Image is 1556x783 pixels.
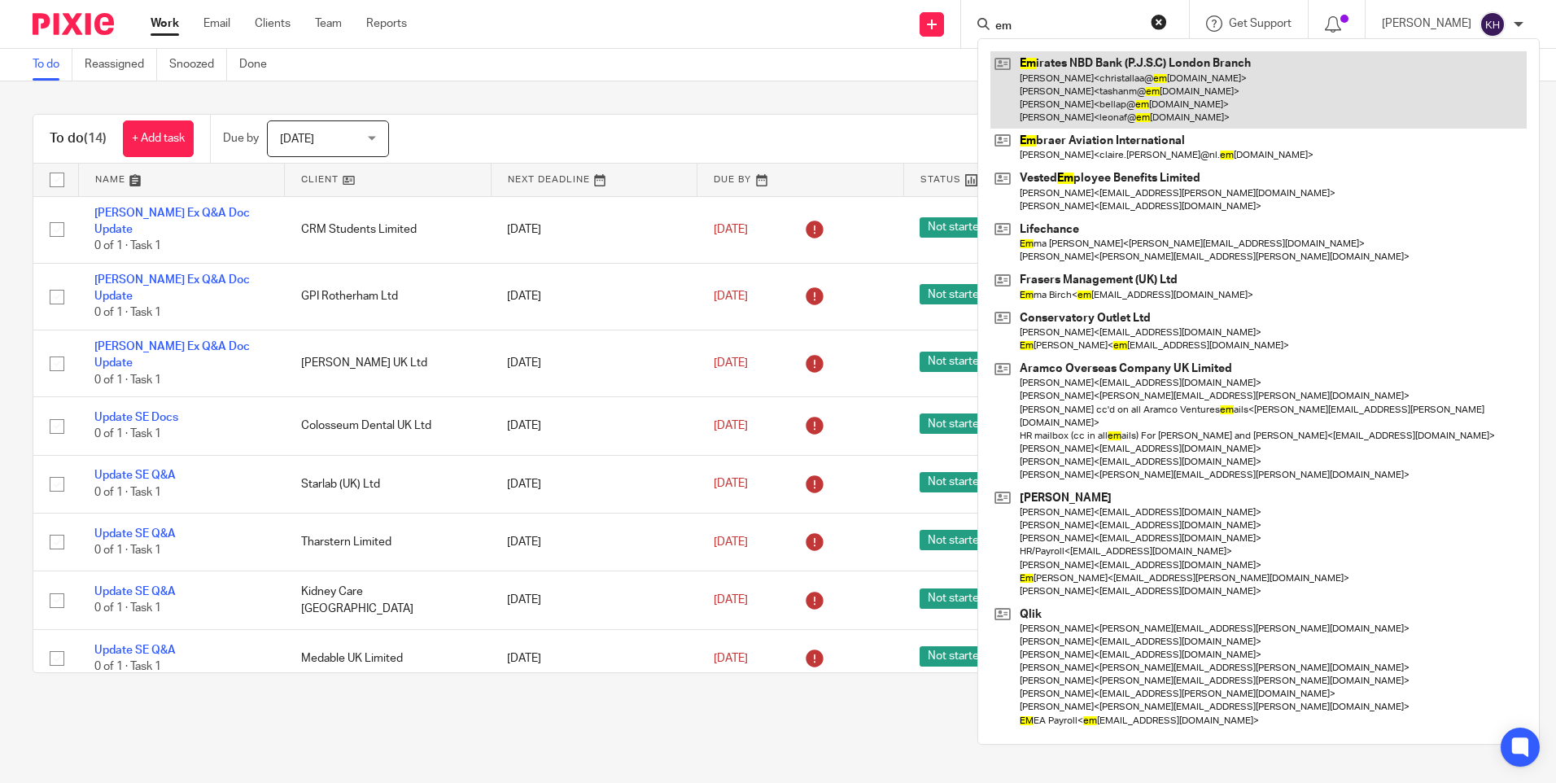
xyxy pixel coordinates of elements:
span: 0 of 1 · Task 1 [94,603,161,615]
span: Not started [920,217,994,238]
td: [DATE] [491,571,697,629]
span: [DATE] [714,479,748,490]
button: Clear [1151,14,1167,30]
span: (14) [84,132,107,145]
td: [DATE] [491,330,697,396]
td: [DATE] [491,455,697,513]
a: Reports [366,15,407,32]
td: CRM Students Limited [285,196,492,263]
td: [DATE] [491,263,697,330]
span: Not started [920,352,994,372]
td: [DATE] [491,513,697,571]
td: Medable UK Limited [285,629,492,687]
td: [DATE] [491,397,697,455]
span: 0 of 1 · Task 1 [94,308,161,319]
span: [DATE] [280,133,314,145]
span: Not started [920,646,994,667]
span: Not started [920,284,994,304]
a: Snoozed [169,49,227,81]
a: Update SE Q&A [94,470,176,481]
span: 0 of 1 · Task 1 [94,240,161,252]
a: Done [239,49,279,81]
a: To do [33,49,72,81]
td: Kidney Care [GEOGRAPHIC_DATA] [285,571,492,629]
a: Update SE Q&A [94,528,176,540]
span: [DATE] [714,536,748,548]
h1: To do [50,130,107,147]
td: GPI Rotherham Ltd [285,263,492,330]
span: 0 of 1 · Task 1 [94,428,161,440]
p: Due by [223,130,259,147]
td: [DATE] [491,196,697,263]
span: Not started [920,413,994,434]
span: Not started [920,588,994,609]
span: [DATE] [714,594,748,606]
p: [PERSON_NAME] [1382,15,1471,32]
span: Get Support [1229,18,1292,29]
span: [DATE] [714,420,748,431]
span: Not started [920,472,994,492]
a: Clients [255,15,291,32]
a: Update SE Q&A [94,586,176,597]
a: Update SE Docs [94,412,178,423]
span: [DATE] [714,224,748,235]
a: [PERSON_NAME] Ex Q&A Doc Update [94,208,250,235]
td: Starlab (UK) Ltd [285,455,492,513]
span: Not started [920,530,994,550]
span: 0 of 1 · Task 1 [94,661,161,672]
td: Colosseum Dental UK Ltd [285,397,492,455]
a: [PERSON_NAME] Ex Q&A Doc Update [94,341,250,369]
a: Reassigned [85,49,157,81]
td: [DATE] [491,629,697,687]
td: Tharstern Limited [285,513,492,571]
a: Update SE Q&A [94,645,176,656]
a: [PERSON_NAME] Ex Q&A Doc Update [94,274,250,302]
span: [DATE] [714,291,748,302]
a: Email [203,15,230,32]
input: Search [994,20,1140,34]
img: svg%3E [1480,11,1506,37]
td: [PERSON_NAME] UK Ltd [285,330,492,396]
span: 0 of 1 · Task 1 [94,487,161,498]
span: 0 of 1 · Task 1 [94,374,161,386]
span: [DATE] [714,653,748,664]
a: Team [315,15,342,32]
span: 0 of 1 · Task 1 [94,545,161,556]
a: Work [151,15,179,32]
a: + Add task [123,120,194,157]
span: [DATE] [714,357,748,369]
img: Pixie [33,13,114,35]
